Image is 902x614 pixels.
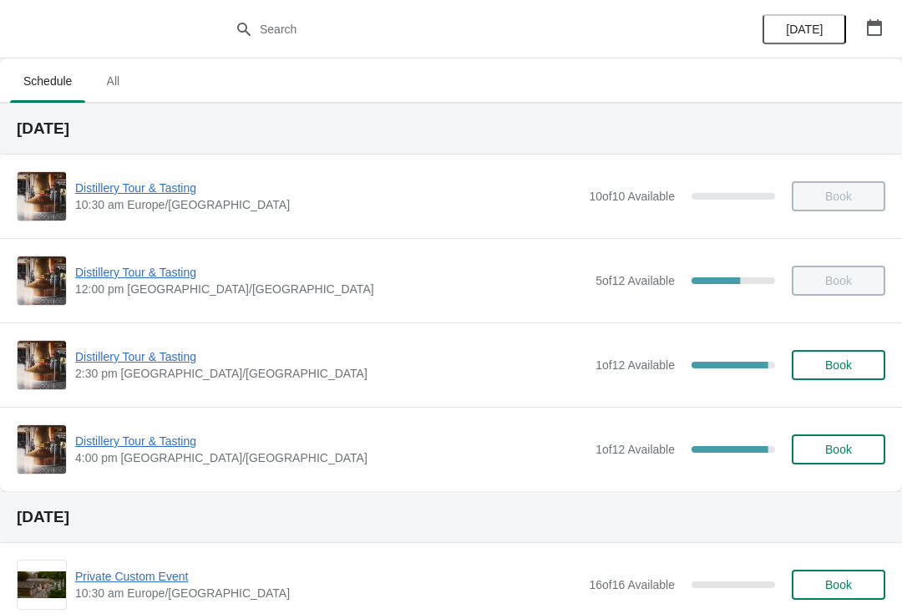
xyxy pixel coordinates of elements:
span: Distillery Tour & Tasting [75,433,587,449]
span: 2:30 pm [GEOGRAPHIC_DATA]/[GEOGRAPHIC_DATA] [75,365,587,382]
span: Book [825,443,852,456]
button: Book [792,570,885,600]
span: Distillery Tour & Tasting [75,180,580,196]
span: 1 of 12 Available [595,358,675,372]
span: All [92,66,134,96]
img: Distillery Tour & Tasting | | 10:30 am Europe/London [18,172,66,221]
span: 10 of 10 Available [589,190,675,203]
img: Distillery Tour & Tasting | | 2:30 pm Europe/London [18,341,66,389]
input: Search [259,14,676,44]
img: Distillery Tour & Tasting | | 12:00 pm Europe/London [18,256,66,305]
button: Book [792,350,885,380]
span: Distillery Tour & Tasting [75,348,587,365]
button: Book [792,434,885,464]
span: 5 of 12 Available [595,274,675,287]
h2: [DATE] [17,120,885,137]
span: Book [825,358,852,372]
span: 12:00 pm [GEOGRAPHIC_DATA]/[GEOGRAPHIC_DATA] [75,281,587,297]
span: Distillery Tour & Tasting [75,264,587,281]
span: 1 of 12 Available [595,443,675,456]
span: 10:30 am Europe/[GEOGRAPHIC_DATA] [75,196,580,213]
img: Private Custom Event | | 10:30 am Europe/London [18,571,66,599]
span: Book [825,578,852,591]
img: Distillery Tour & Tasting | | 4:00 pm Europe/London [18,425,66,474]
span: Private Custom Event [75,568,580,585]
span: 16 of 16 Available [589,578,675,591]
h2: [DATE] [17,509,885,525]
span: Schedule [10,66,85,96]
span: 4:00 pm [GEOGRAPHIC_DATA]/[GEOGRAPHIC_DATA] [75,449,587,466]
button: [DATE] [763,14,846,44]
span: [DATE] [786,23,823,36]
span: 10:30 am Europe/[GEOGRAPHIC_DATA] [75,585,580,601]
